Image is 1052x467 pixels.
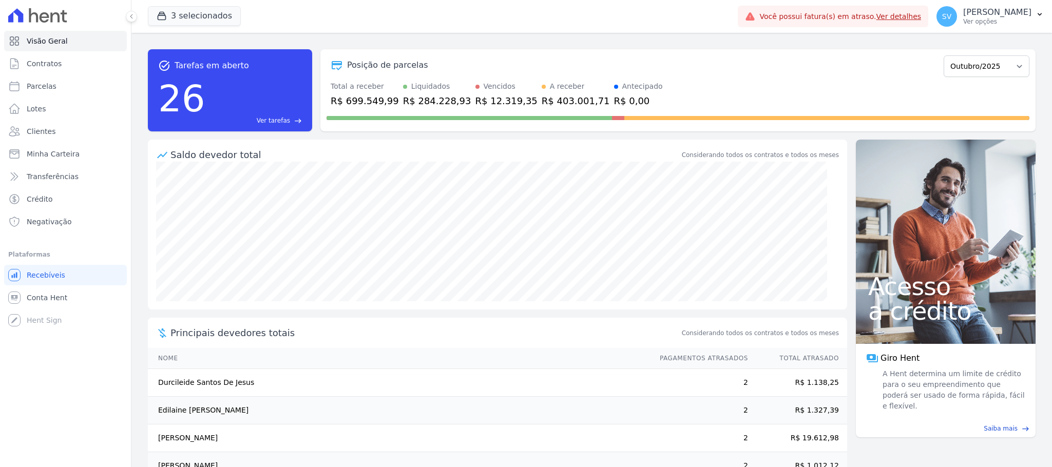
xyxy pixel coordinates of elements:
[749,424,847,452] td: R$ 19.612,98
[257,116,290,125] span: Ver tarefas
[622,81,663,92] div: Antecipado
[10,432,35,457] iframe: Intercom live chat
[4,121,127,142] a: Clientes
[650,424,749,452] td: 2
[331,94,399,108] div: R$ 699.549,99
[4,144,127,164] a: Minha Carteira
[881,368,1025,412] span: A Hent determina um limite de crédito para o seu empreendimento que poderá ser usado de forma ráp...
[963,7,1031,17] p: [PERSON_NAME]
[158,72,205,125] div: 26
[148,424,650,452] td: [PERSON_NAME]
[984,424,1018,433] span: Saiba mais
[4,76,127,96] a: Parcelas
[27,59,62,69] span: Contratos
[148,6,241,26] button: 3 selecionados
[148,348,650,369] th: Nome
[27,293,67,303] span: Conta Hent
[928,2,1052,31] button: SV [PERSON_NAME] Ver opções
[749,348,847,369] th: Total Atrasado
[4,287,127,308] a: Conta Hent
[868,274,1023,299] span: Acesso
[881,352,920,364] span: Giro Hent
[4,211,127,232] a: Negativação
[650,397,749,424] td: 2
[27,104,46,114] span: Lotes
[209,116,302,125] a: Ver tarefas east
[27,270,65,280] span: Recebíveis
[749,369,847,397] td: R$ 1.138,25
[749,397,847,424] td: R$ 1.327,39
[403,94,471,108] div: R$ 284.228,93
[27,149,80,159] span: Minha Carteira
[650,369,749,397] td: 2
[170,148,680,162] div: Saldo devedor total
[868,299,1023,323] span: a crédito
[542,94,610,108] div: R$ 403.001,71
[550,81,585,92] div: A receber
[148,397,650,424] td: Edilaine [PERSON_NAME]
[759,11,921,22] span: Você possui fatura(s) em atraso.
[682,328,839,338] span: Considerando todos os contratos e todos os meses
[148,369,650,397] td: Durcileide Santos De Jesus
[27,217,72,227] span: Negativação
[650,348,749,369] th: Pagamentos Atrasados
[4,31,127,51] a: Visão Geral
[27,36,68,46] span: Visão Geral
[682,150,839,160] div: Considerando todos os contratos e todos os meses
[4,99,127,119] a: Lotes
[1022,425,1029,433] span: east
[294,117,302,125] span: east
[347,59,428,71] div: Posição de parcelas
[876,12,922,21] a: Ver detalhes
[170,326,680,340] span: Principais devedores totais
[4,265,127,285] a: Recebíveis
[411,81,450,92] div: Liquidados
[158,60,170,72] span: task_alt
[963,17,1031,26] p: Ver opções
[4,189,127,209] a: Crédito
[331,81,399,92] div: Total a receber
[27,81,56,91] span: Parcelas
[862,424,1029,433] a: Saiba mais east
[27,126,55,137] span: Clientes
[8,248,123,261] div: Plataformas
[4,53,127,74] a: Contratos
[942,13,951,20] span: SV
[4,166,127,187] a: Transferências
[27,171,79,182] span: Transferências
[475,94,538,108] div: R$ 12.319,35
[27,194,53,204] span: Crédito
[614,94,663,108] div: R$ 0,00
[175,60,249,72] span: Tarefas em aberto
[484,81,515,92] div: Vencidos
